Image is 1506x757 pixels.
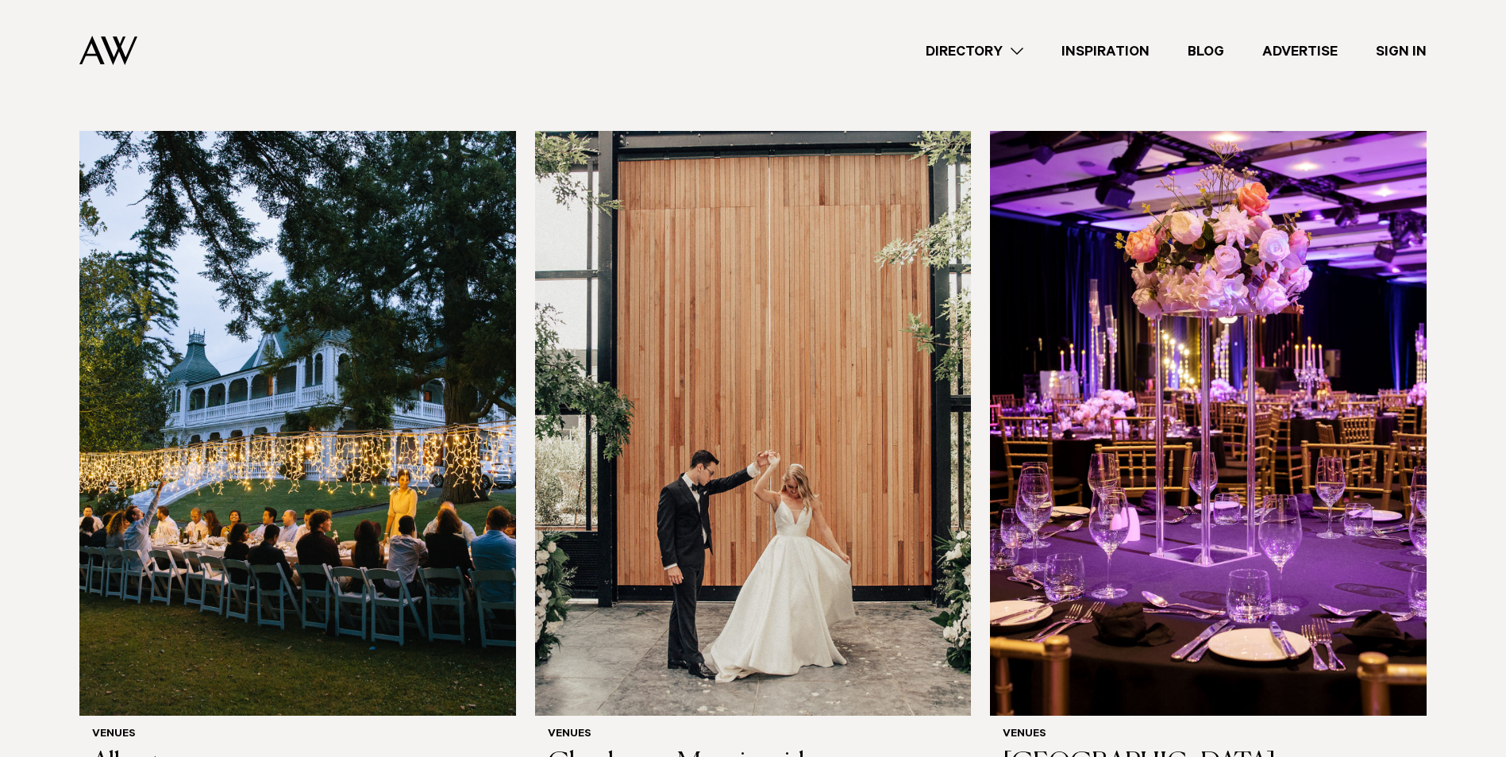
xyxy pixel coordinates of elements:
img: Auckland Weddings Venues | Pullman Auckland Hotel [990,131,1427,716]
a: Inspiration [1042,40,1169,62]
img: Just married at Glasshouse [535,131,972,716]
a: Directory [907,40,1042,62]
h6: Venues [548,728,959,742]
img: Auckland Weddings Logo [79,36,137,65]
h6: Venues [92,728,503,742]
a: Blog [1169,40,1243,62]
a: Sign In [1357,40,1446,62]
img: Fairy lights wedding reception [79,131,516,716]
a: Advertise [1243,40,1357,62]
h6: Venues [1003,728,1414,742]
